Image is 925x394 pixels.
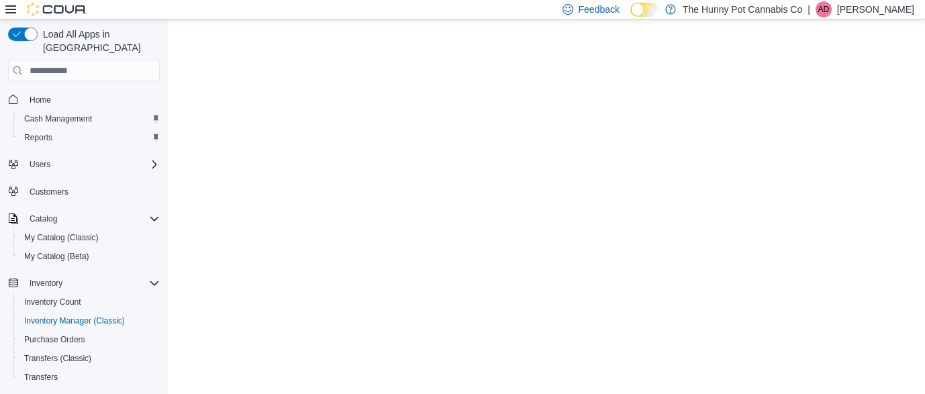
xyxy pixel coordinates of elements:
p: | [808,1,810,17]
a: Transfers (Classic) [19,350,97,366]
span: Transfers [24,372,58,383]
span: Reports [24,132,52,143]
span: Feedback [579,3,620,16]
button: My Catalog (Classic) [13,228,165,247]
span: AD [818,1,830,17]
span: Customers [30,187,68,197]
span: Inventory Manager (Classic) [19,313,160,329]
p: The Hunny Pot Cannabis Co [683,1,802,17]
span: Catalog [30,213,57,224]
button: Catalog [24,211,62,227]
button: Inventory Manager (Classic) [13,311,165,330]
span: Reports [19,130,160,146]
span: Purchase Orders [19,332,160,348]
span: Inventory Manager (Classic) [24,315,125,326]
span: Home [24,91,160,107]
span: Inventory [30,278,62,289]
button: Home [3,89,165,109]
span: Transfers [19,369,160,385]
a: My Catalog (Beta) [19,248,95,264]
a: Purchase Orders [19,332,91,348]
a: My Catalog (Classic) [19,230,104,246]
span: Catalog [24,211,160,227]
button: Cash Management [13,109,165,128]
button: Reports [13,128,165,147]
span: Customers [24,183,160,200]
span: Inventory Count [24,297,81,307]
span: My Catalog (Classic) [19,230,160,246]
button: Inventory Count [13,293,165,311]
button: Catalog [3,209,165,228]
span: Cash Management [19,111,160,127]
button: Transfers (Classic) [13,349,165,368]
a: Transfers [19,369,63,385]
button: Inventory [3,274,165,293]
button: Users [24,156,56,173]
p: [PERSON_NAME] [837,1,914,17]
button: Purchase Orders [13,330,165,349]
span: Inventory Count [19,294,160,310]
input: Dark Mode [630,3,659,17]
span: My Catalog (Beta) [19,248,160,264]
div: Alexyss Dodd [816,1,832,17]
span: My Catalog (Beta) [24,251,89,262]
span: Users [24,156,160,173]
a: Customers [24,184,74,200]
a: Cash Management [19,111,97,127]
a: Inventory Count [19,294,87,310]
a: Inventory Manager (Classic) [19,313,130,329]
button: Transfers [13,368,165,387]
span: Transfers (Classic) [19,350,160,366]
span: Users [30,159,50,170]
a: Reports [19,130,58,146]
img: Cova [27,3,87,16]
span: Inventory [24,275,160,291]
a: Home [24,92,56,108]
button: Inventory [24,275,68,291]
span: Cash Management [24,113,92,124]
span: Transfers (Classic) [24,353,91,364]
span: Purchase Orders [24,334,85,345]
button: Customers [3,182,165,201]
button: Users [3,155,165,174]
button: My Catalog (Beta) [13,247,165,266]
span: Load All Apps in [GEOGRAPHIC_DATA] [38,28,160,54]
span: My Catalog (Classic) [24,232,99,243]
span: Home [30,95,51,105]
